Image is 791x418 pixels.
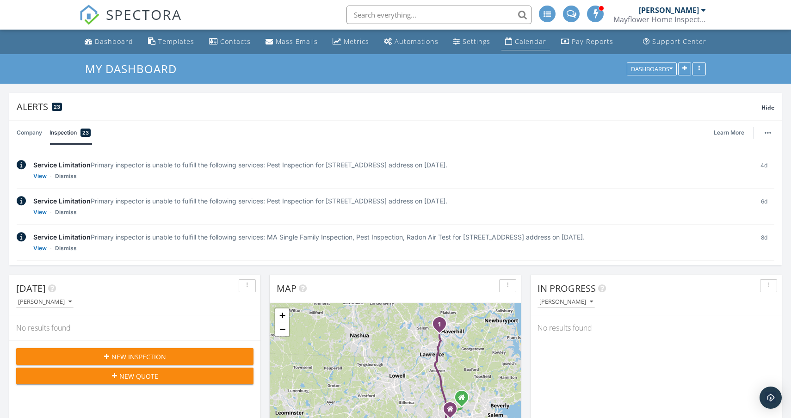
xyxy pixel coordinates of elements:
[54,104,60,110] span: 23
[346,6,531,24] input: Search everything...
[17,196,26,206] img: info-2c025b9f2229fc06645a.svg
[501,33,550,50] a: Calendar
[111,352,166,362] span: New Inspection
[33,244,47,253] a: View
[539,299,593,305] div: [PERSON_NAME]
[55,208,77,217] a: Dismiss
[276,37,318,46] div: Mass Emails
[119,371,158,381] span: New Quote
[55,172,77,181] a: Dismiss
[438,321,441,328] i: 1
[158,37,194,46] div: Templates
[17,232,26,242] img: info-2c025b9f2229fc06645a.svg
[16,348,253,365] button: New Inspection
[450,409,456,414] div: 11 Friend St, Wakefield MA 01880
[631,66,673,72] div: Dashboards
[17,121,42,145] a: Company
[33,197,91,205] span: Service Limitation
[538,296,595,308] button: [PERSON_NAME]
[85,61,185,76] a: My Dashboard
[277,282,297,295] span: Map
[205,33,254,50] a: Contacts
[760,387,782,409] div: Open Intercom Messenger
[761,104,774,111] span: Hide
[220,37,251,46] div: Contacts
[613,15,706,24] div: Mayflower Home Inspection
[572,37,613,46] div: Pay Reports
[754,196,774,217] div: 6d
[33,208,47,217] a: View
[81,33,137,50] a: Dashboard
[79,12,182,32] a: SPECTORA
[33,232,746,242] div: Primary inspector is unable to fulfill the following services: MA Single Family Inspection, Pest ...
[33,172,47,181] a: View
[17,160,26,170] img: info-2c025b9f2229fc06645a.svg
[450,33,494,50] a: Settings
[515,37,546,46] div: Calendar
[16,296,74,308] button: [PERSON_NAME]
[329,33,373,50] a: Metrics
[79,5,99,25] img: The Best Home Inspection Software - Spectora
[639,33,710,50] a: Support Center
[33,233,91,241] span: Service Limitation
[754,232,774,253] div: 8d
[462,397,467,403] div: 121 Essex St, Lynnfield MA 01940
[380,33,442,50] a: Automations (Advanced)
[262,33,321,50] a: Mass Emails
[16,282,46,295] span: [DATE]
[439,324,445,329] div: 1376 River St 1, Haverhill, MA 01832
[531,315,782,340] div: No results found
[95,37,133,46] div: Dashboard
[55,244,77,253] a: Dismiss
[714,128,750,137] a: Learn More
[275,322,289,336] a: Zoom out
[275,308,289,322] a: Zoom in
[652,37,706,46] div: Support Center
[538,282,596,295] span: In Progress
[627,62,677,75] button: Dashboards
[557,33,617,50] a: Pay Reports
[106,5,182,24] span: SPECTORA
[33,196,746,206] div: Primary inspector is unable to fulfill the following services: Pest Inspection for [STREET_ADDRES...
[765,132,771,134] img: ellipsis-632cfdd7c38ec3a7d453.svg
[49,121,91,145] a: Inspection
[144,33,198,50] a: Templates
[18,299,72,305] div: [PERSON_NAME]
[33,160,746,170] div: Primary inspector is unable to fulfill the following services: Pest Inspection for [STREET_ADDRES...
[395,37,439,46] div: Automations
[754,160,774,181] div: 4d
[463,37,490,46] div: Settings
[82,128,89,137] span: 23
[16,368,253,384] button: New Quote
[17,100,761,113] div: Alerts
[639,6,699,15] div: [PERSON_NAME]
[33,161,91,169] span: Service Limitation
[344,37,369,46] div: Metrics
[9,315,260,340] div: No results found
